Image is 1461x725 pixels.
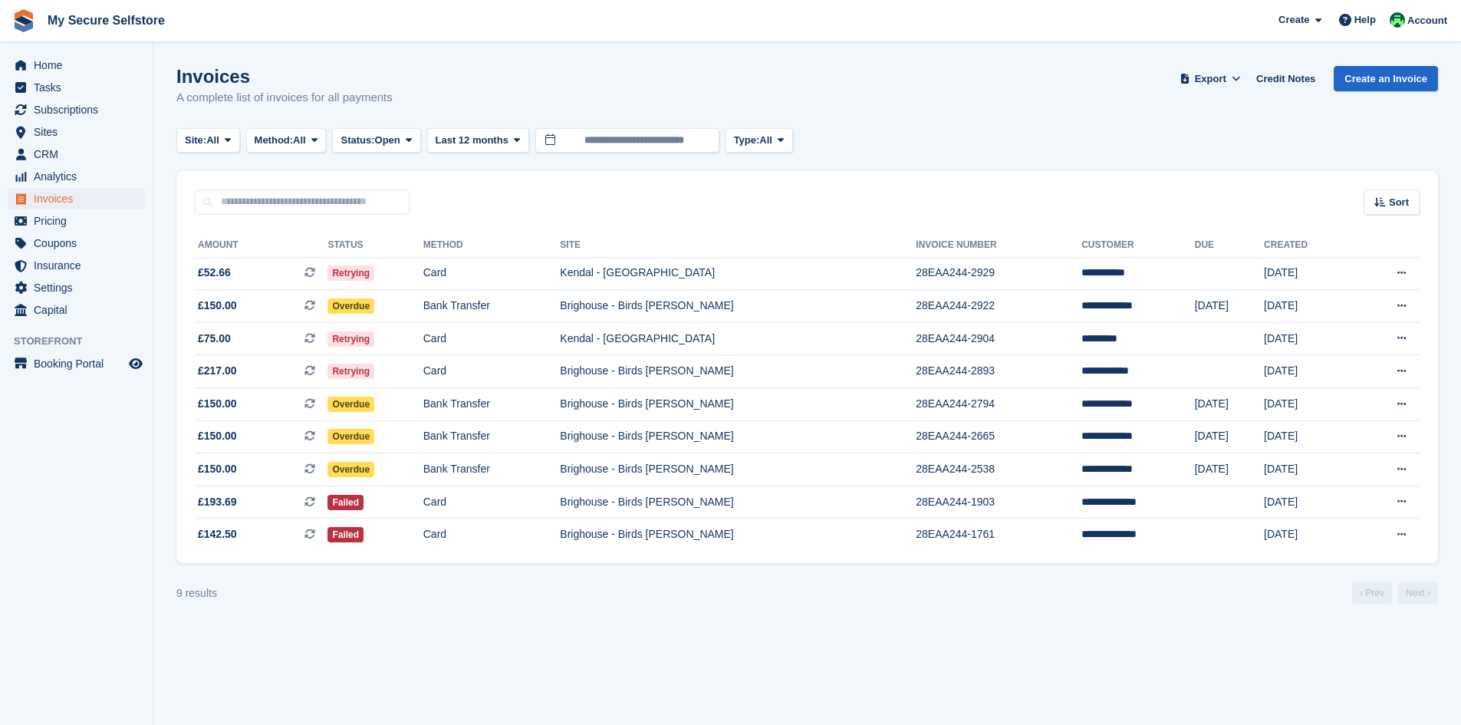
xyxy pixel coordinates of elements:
button: Status: Open [332,128,420,153]
span: Home [34,54,126,76]
td: [DATE] [1264,388,1354,421]
td: [DATE] [1195,290,1264,323]
span: £150.00 [198,396,237,412]
span: All [759,133,772,148]
a: menu [8,77,145,98]
th: Invoice Number [916,233,1081,258]
td: Card [423,257,561,290]
span: £150.00 [198,461,237,477]
span: Tasks [34,77,126,98]
span: Account [1407,13,1447,28]
td: 28EAA244-2922 [916,290,1081,323]
td: Card [423,355,561,388]
a: menu [8,166,145,187]
span: Retrying [327,364,374,379]
td: Brighouse - Birds [PERSON_NAME] [560,453,916,486]
td: 28EAA244-2929 [916,257,1081,290]
td: 28EAA244-2665 [916,420,1081,453]
a: menu [8,99,145,120]
a: menu [8,255,145,276]
span: Create [1278,12,1309,28]
td: Bank Transfer [423,290,561,323]
span: £150.00 [198,298,237,314]
a: menu [8,54,145,76]
span: Invoices [34,188,126,209]
a: Preview store [127,354,145,373]
td: Brighouse - Birds [PERSON_NAME] [560,519,916,551]
span: Retrying [327,331,374,347]
td: [DATE] [1264,486,1354,519]
span: Overdue [327,462,374,477]
td: 28EAA244-1761 [916,519,1081,551]
td: Kendal - [GEOGRAPHIC_DATA] [560,322,916,355]
td: Card [423,322,561,355]
td: Brighouse - Birds [PERSON_NAME] [560,486,916,519]
span: Open [375,133,400,148]
a: Previous [1352,582,1392,605]
span: Sites [34,121,126,143]
td: Kendal - [GEOGRAPHIC_DATA] [560,257,916,290]
span: £142.50 [198,526,237,542]
span: Booking Portal [34,353,126,374]
span: All [293,133,306,148]
a: My Secure Selfstore [41,8,171,33]
button: Method: All [246,128,327,153]
span: £217.00 [198,363,237,379]
td: Brighouse - Birds [PERSON_NAME] [560,290,916,323]
td: 28EAA244-2893 [916,355,1081,388]
button: Last 12 months [427,128,529,153]
span: Analytics [34,166,126,187]
img: Vickie Wedge [1390,12,1405,28]
button: Export [1176,66,1244,91]
span: Sort [1389,195,1409,210]
th: Customer [1081,233,1195,258]
span: Overdue [327,397,374,412]
td: 28EAA244-2794 [916,388,1081,421]
td: [DATE] [1195,420,1264,453]
button: Site: All [176,128,240,153]
th: Status [327,233,423,258]
span: Status: [341,133,374,148]
span: Overdue [327,429,374,444]
span: Help [1354,12,1376,28]
td: 28EAA244-2904 [916,322,1081,355]
span: £52.66 [198,265,231,281]
span: £193.69 [198,494,237,510]
a: menu [8,277,145,298]
td: Bank Transfer [423,388,561,421]
th: Amount [195,233,327,258]
span: CRM [34,143,126,165]
span: Retrying [327,265,374,281]
span: Pricing [34,210,126,232]
a: menu [8,232,145,254]
td: Bank Transfer [423,453,561,486]
span: Failed [327,495,364,510]
h1: Invoices [176,66,393,87]
td: Bank Transfer [423,420,561,453]
span: Overdue [327,298,374,314]
a: menu [8,299,145,321]
span: Method: [255,133,294,148]
td: [DATE] [1264,322,1354,355]
p: A complete list of invoices for all payments [176,89,393,107]
span: Failed [327,527,364,542]
td: [DATE] [1264,257,1354,290]
td: Brighouse - Birds [PERSON_NAME] [560,420,916,453]
td: [DATE] [1195,453,1264,486]
td: 28EAA244-2538 [916,453,1081,486]
td: Card [423,519,561,551]
a: menu [8,353,145,374]
span: Last 12 months [436,133,508,148]
td: [DATE] [1195,388,1264,421]
td: [DATE] [1264,355,1354,388]
a: menu [8,210,145,232]
td: [DATE] [1264,420,1354,453]
nav: Page [1349,582,1441,605]
th: Created [1264,233,1354,258]
span: Insurance [34,255,126,276]
a: Next [1398,582,1438,605]
td: [DATE] [1264,519,1354,551]
a: menu [8,143,145,165]
td: Brighouse - Birds [PERSON_NAME] [560,388,916,421]
span: Type: [734,133,760,148]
